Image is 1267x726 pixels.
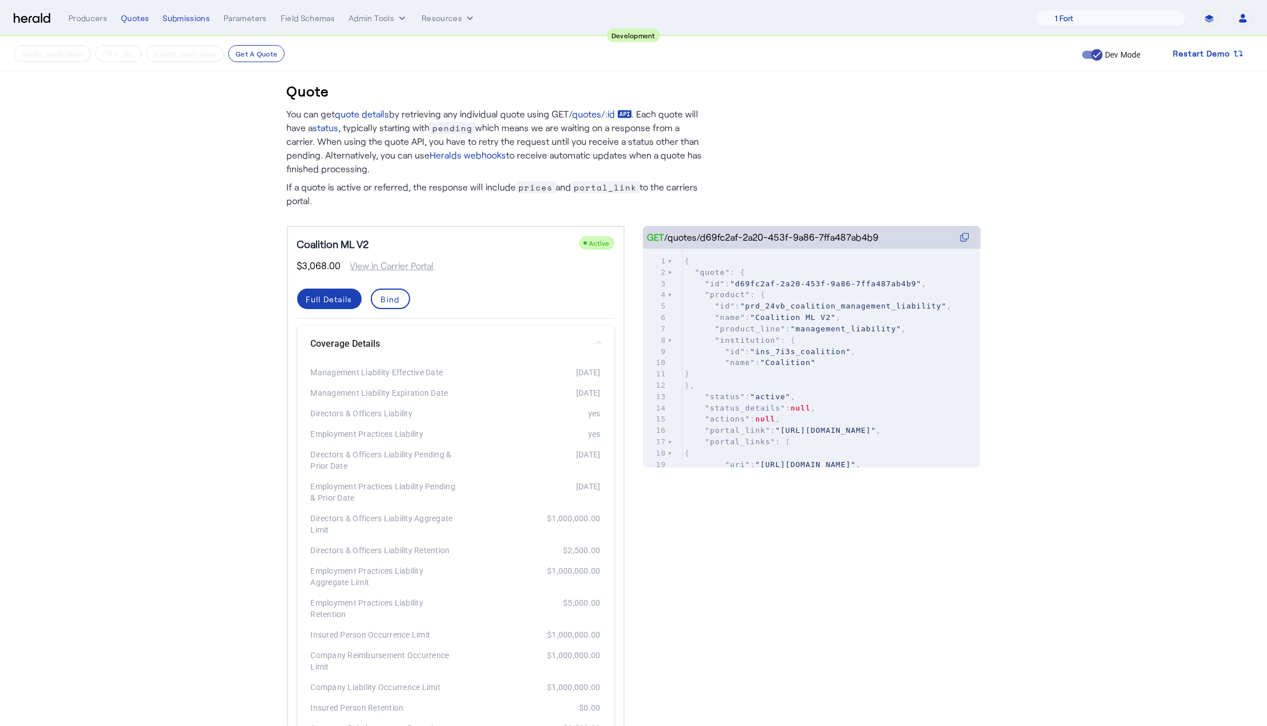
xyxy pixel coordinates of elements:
img: Herald Logo [14,13,50,24]
mat-panel-title: Coverage Details [311,337,587,351]
h3: Quote [287,82,329,100]
span: : , [685,347,856,356]
div: yes [456,428,601,440]
div: Insured Person Occurrence Limit [311,629,456,640]
div: [DATE] [456,367,601,378]
div: 5 [643,301,668,312]
span: "uri" [725,460,750,469]
div: [DATE] [456,387,601,399]
span: "[URL][DOMAIN_NAME]" [775,426,876,435]
span: { [685,449,690,457]
span: pending [430,122,476,134]
a: status [313,121,339,135]
span: "Coalition" [760,358,816,367]
span: "id" [725,347,745,356]
div: 8 [643,335,668,346]
div: 1 [643,255,668,267]
div: Directors & Officers Liability Retention [311,545,456,556]
button: Get A Quote [228,45,285,62]
span: prices [516,181,556,193]
div: 18 [643,448,668,459]
span: : , [685,404,816,412]
span: GET [647,230,665,244]
span: portal_link [572,181,640,193]
span: "prd_24vb_coalition_management_liability" [740,302,947,310]
div: Company Liability Occurrence Limit [311,682,456,693]
div: 15 [643,413,668,425]
span: $3,068.00 [297,259,341,273]
span: : [ [685,437,791,446]
div: Management Liability Expiration Date [311,387,456,399]
span: View in Carrier Portal [341,259,434,273]
div: [DATE] [456,449,601,472]
button: internal dropdown menu [349,13,408,24]
div: $0.00 [456,702,601,713]
span: "name" [715,313,745,322]
span: } [685,370,690,378]
button: Full Details [297,289,362,309]
span: "id" [705,279,725,288]
span: : , [685,392,796,401]
div: $1,000,000.00 [456,565,601,588]
span: "management_liability" [791,325,901,333]
span: "portal_link" [705,426,771,435]
label: Dev Mode [1103,49,1141,60]
div: Company Reimbursement Occurrence Limit [311,650,456,672]
div: Field Schemas [281,13,335,24]
span: "d69fc2af-2a20-453f-9a86-7ffa487ab4b9" [730,279,921,288]
span: null [791,404,811,412]
div: Employment Practices Liability Retention [311,597,456,620]
span: "product" [705,290,750,299]
span: "id" [715,302,735,310]
div: Employment Practices Liability [311,428,456,440]
span: "status_details" [705,404,786,412]
div: Bind [381,293,400,305]
span: : , [685,313,841,322]
div: Employment Practices Liability Aggregate Limit [311,565,456,588]
div: Submissions [163,13,210,24]
span: : , [685,460,861,469]
div: Directors & Officers Liability [311,408,456,419]
button: Fill it Out [95,45,141,62]
div: 3 [643,278,668,290]
div: Directors & Officers Liability Pending & Prior Date [311,449,456,472]
span: "[URL][DOMAIN_NAME]" [755,460,856,469]
span: : , [685,325,906,333]
a: /quotes/:id [569,107,632,121]
span: : , [685,279,927,288]
div: /quotes/d69fc2af-2a20-453f-9a86-7ffa487ab4b9 [647,230,879,244]
span: "institution" [715,336,780,344]
button: Bind [371,289,410,309]
span: : , [685,415,781,423]
div: $1,000,000.00 [456,682,601,693]
span: "portal_links" [705,437,776,446]
p: If a quote is active or referred, the response will include and to the carriers portal. [287,176,703,208]
div: 6 [643,312,668,323]
div: Employment Practices Liability Pending & Prior Date [311,481,456,504]
span: Active [589,239,610,247]
a: Heralds webhooks [430,148,507,162]
button: Restart Demo [1164,43,1253,64]
span: Restart Demo [1173,47,1230,60]
div: 17 [643,436,668,448]
span: : [685,358,816,367]
button: Create Application [14,45,91,62]
div: 2 [643,267,668,278]
div: $1,000,000.00 [456,650,601,672]
div: Development [607,29,660,42]
span: "ins_7i3s_coalition" [750,347,851,356]
div: $5,000.00 [456,597,601,620]
h5: Coalition ML V2 [297,236,369,252]
div: $1,000,000.00 [456,513,601,536]
span: "actions" [705,415,750,423]
span: : { [685,268,746,277]
div: [DATE] [456,481,601,504]
div: Directors & Officers Liability Aggregate Limit [311,513,456,536]
div: Parameters [224,13,267,24]
button: Resources dropdown menu [422,13,476,24]
span: }, [685,381,695,390]
div: yes [456,408,601,419]
span: "name" [725,358,755,367]
span: : { [685,336,796,344]
mat-expansion-panel-header: Coverage Details [297,326,614,362]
